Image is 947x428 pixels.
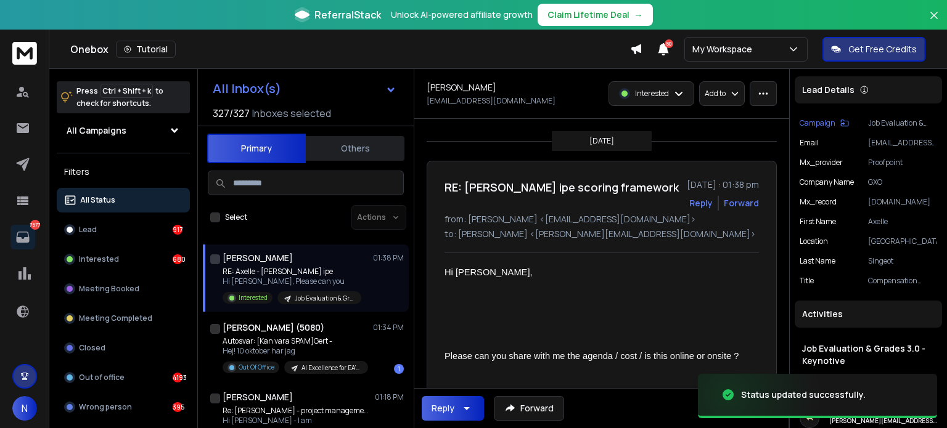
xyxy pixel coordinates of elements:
[868,138,937,148] p: [EMAIL_ADDRESS][DOMAIN_NAME]
[223,267,361,277] p: RE: Axelle - [PERSON_NAME] ipe
[79,402,132,412] p: Wrong person
[252,106,331,121] h3: Inboxes selected
[692,43,757,55] p: My Workspace
[373,323,404,333] p: 01:34 PM
[80,195,115,205] p: All Status
[445,213,759,225] p: from: [PERSON_NAME] <[EMAIL_ADDRESS][DOMAIN_NAME]>
[868,256,937,266] p: Singeot
[800,118,835,128] p: Campaign
[848,43,917,55] p: Get Free Credits
[422,396,484,421] button: Reply
[57,336,190,360] button: Closed
[375,392,404,402] p: 01:18 PM
[394,364,404,374] div: 1
[802,342,935,367] h1: Job Evaluation & Grades 3.0 - Keynotive
[295,294,354,303] p: Job Evaluation & Grades 3.0 - Keynotive
[57,188,190,212] button: All Status
[868,197,937,207] p: [DOMAIN_NAME]
[57,118,190,143] button: All Campaigns
[800,118,849,128] button: Campaign
[589,136,614,146] p: [DATE]
[116,41,176,58] button: Tutorial
[100,84,153,98] span: Ctrl + Shift + k
[213,106,250,121] span: 327 / 327
[57,247,190,272] button: Interested680
[207,134,306,163] button: Primary
[70,41,630,58] div: Onebox
[868,217,937,227] p: Axelle
[223,346,368,356] p: Hej! 10 oktober har jag
[724,197,759,209] div: Forward
[445,179,679,196] h1: RE: [PERSON_NAME] ipe scoring framework
[239,363,274,372] p: Out Of Office
[445,349,749,363] div: Please can you share with me the agenda / cost / is this online or onsite ?
[427,81,496,94] h1: [PERSON_NAME]
[687,179,759,191] p: [DATE] : 01:38 pm
[30,220,40,230] p: 7577
[173,373,182,382] div: 4193
[223,336,368,346] p: Autosvar: [Kan vara SPAM]Gert -
[301,363,361,373] p: AI Excellence for EA's - Keynotive
[223,416,371,426] p: Hi [PERSON_NAME] - I am
[173,402,182,412] div: 395
[705,89,726,99] p: Add to
[57,217,190,242] button: Lead917
[314,7,381,22] span: ReferralStack
[741,389,866,401] div: Status updated successfully.
[79,254,119,264] p: Interested
[10,225,35,249] a: 7577
[57,365,190,390] button: Out of office4193
[223,321,324,334] h1: [PERSON_NAME] (5080)
[926,7,942,37] button: Close banner
[800,158,843,168] p: mx_provider
[223,406,371,416] p: Re: [PERSON_NAME] - project management
[391,9,533,21] p: Unlock AI-powered affiliate growth
[223,277,361,286] p: Hi [PERSON_NAME], Please can you
[445,228,759,240] p: to: [PERSON_NAME] <[PERSON_NAME][EMAIL_ADDRESS][DOMAIN_NAME]>
[79,225,97,235] p: Lead
[373,253,404,263] p: 01:38 PM
[12,396,37,421] button: N
[800,217,836,227] p: First Name
[494,396,564,421] button: Forward
[822,37,925,62] button: Get Free Credits
[634,9,643,21] span: →
[203,76,406,101] button: All Inbox(s)
[868,118,937,128] p: Job Evaluation & Grades 3.0 - Keynotive
[800,177,854,187] p: Company Name
[57,306,190,331] button: Meeting Completed
[538,4,653,26] button: Claim Lifetime Deal→
[427,96,555,106] p: [EMAIL_ADDRESS][DOMAIN_NAME]
[79,313,152,323] p: Meeting Completed
[868,177,937,187] p: GXO
[57,277,190,301] button: Meeting Booked
[689,197,713,209] button: Reply
[802,84,855,96] p: Lead Details
[800,138,819,148] p: Email
[800,276,814,286] p: title
[67,124,126,137] h1: All Campaigns
[223,252,293,264] h1: [PERSON_NAME]
[79,373,125,382] p: Out of office
[57,395,190,419] button: Wrong person395
[79,284,139,294] p: Meeting Booked
[223,391,293,403] h1: [PERSON_NAME]
[213,83,281,95] h1: All Inbox(s)
[432,402,454,414] div: Reply
[800,197,837,207] p: mx_record
[173,254,182,264] div: 680
[57,163,190,180] h3: Filters
[868,236,937,246] p: [GEOGRAPHIC_DATA]
[445,265,749,279] div: Hi [PERSON_NAME],
[635,89,669,99] p: Interested
[306,135,404,162] button: Others
[868,158,937,168] p: Proofpoint
[76,85,163,110] p: Press to check for shortcuts.
[800,236,828,246] p: location
[665,39,673,48] span: 50
[173,225,182,235] div: 917
[239,293,268,302] p: Interested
